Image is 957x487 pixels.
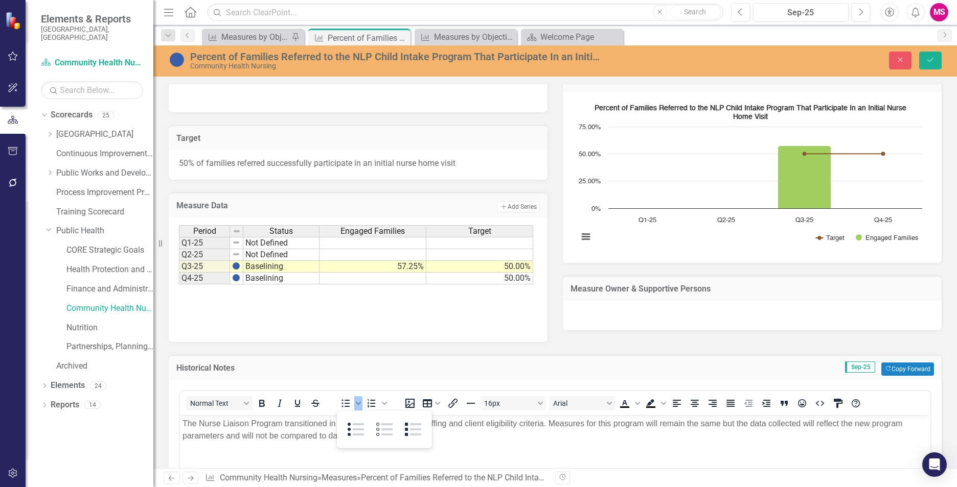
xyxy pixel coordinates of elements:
[41,13,143,25] span: Elements & Reports
[179,273,230,284] td: Q4-25
[51,380,85,392] a: Elements
[51,109,93,121] a: Scorecards
[253,396,270,410] button: Bold
[243,273,320,284] td: Baselining
[3,3,748,27] p: The Nurse Liaison Program transitioned in Q3 of 2025, impacting staffing and client eligibility c...
[56,206,153,218] a: Training Scorecard
[370,415,399,444] div: Circle
[205,472,548,484] div: » »
[401,396,419,410] button: Insert image
[591,206,601,212] text: 0%
[523,31,621,43] a: Welcome Page
[571,67,934,85] h3: Percent of Families Referred to the NLP Child Intake Program That Participate In an Initial Nurse...
[190,399,240,407] span: Normal Text
[426,273,533,284] td: 50.00%
[340,227,405,236] span: Engaged Families
[179,237,230,249] td: Q1-25
[642,396,668,410] div: Background color Black
[484,399,534,407] span: 16px
[668,396,686,410] button: Align left
[811,396,829,410] button: HTML Editor
[204,31,289,43] a: Measures by Objective
[816,234,845,241] button: Show Target
[337,396,362,410] div: Bullet list
[41,25,143,42] small: [GEOGRAPHIC_DATA], [GEOGRAPHIC_DATA]
[571,284,934,294] h3: Measure Owner & Supportive Persons
[579,230,593,244] button: View chart menu, Percent of Families Referred to the NLP Child Intake Program That Participate In...
[66,264,153,276] a: Health Protection and Response
[56,360,153,372] a: Archived
[169,52,185,68] img: Baselining
[179,261,230,273] td: Q3-25
[722,396,739,410] button: Justify
[51,399,79,411] a: Reports
[90,381,106,390] div: 24
[753,3,849,21] button: Sep-25
[243,249,320,261] td: Not Defined
[207,4,723,21] input: Search ClearPoint...
[56,187,153,199] a: Process Improvement Program
[232,262,240,270] img: BgCOk07PiH71IgAAAABJRU5ErkJggg==
[176,201,374,210] h3: Measure Data
[419,396,444,410] button: Table
[795,217,813,224] text: Q3-25
[243,237,320,249] td: Not Defined
[269,227,293,236] span: Status
[670,5,721,19] button: Search
[220,473,317,482] a: Community Health Nursing
[922,452,947,477] div: Open Intercom Messenger
[497,201,540,212] button: Add Series
[573,100,931,253] div: Percent of Families Referred to the NLP Child Intake Program That Participate In an Initial Nurse...
[186,396,253,410] button: Block Normal Text
[704,396,721,410] button: Align right
[757,7,845,19] div: Sep-25
[176,363,476,373] h3: Historical Notes
[66,303,153,314] a: Community Health Nursing
[845,361,875,373] span: Sep-25
[847,396,864,410] button: Help
[221,31,289,43] div: Measures by Objective
[399,415,427,444] div: Square
[444,396,462,410] button: Insert/edit link
[56,167,153,179] a: Public Works and Development
[874,217,892,224] text: Q4-25
[930,3,948,21] button: MS
[66,245,153,256] a: CORE Strategic Goals
[579,124,601,131] text: 75.00%
[232,238,240,247] img: 8DAGhfEEPCf229AAAAAElFTkSuQmCC
[98,111,114,119] div: 25
[179,249,230,261] td: Q2-25
[480,396,546,410] button: Font size 16px
[595,105,906,120] text: Percent of Families Referred to the NLP Child Intake Program That Participate In an Initial Nurse...
[232,274,240,282] img: BgCOk07PiH71IgAAAABJRU5ErkJggg==
[56,225,153,237] a: Public Health
[579,151,601,158] text: 50.00%
[193,227,216,236] span: Period
[540,31,621,43] div: Welcome Page
[881,362,934,376] button: Copy Forward
[778,145,831,208] path: Q3-25, 57.25. Engaged Families.
[66,341,153,353] a: Partnerships, Planning, and Community Health Promotions
[190,62,602,70] div: Community Health Nursing
[417,31,514,43] a: Measures by Objective
[717,217,735,224] text: Q2-25
[320,261,426,273] td: 57.25%
[56,148,153,160] a: Continuous Improvement Program
[684,8,706,16] span: Search
[328,32,408,44] div: Percent of Families Referred to the NLP Child Intake Program That Participate In an Initial Nurse...
[639,217,656,224] text: Q1-25
[881,152,885,156] path: Q4-25, 50. Target.
[793,396,811,410] button: Emojis
[776,396,793,410] button: Blockquote
[307,396,324,410] button: Strikethrough
[579,178,601,185] text: 25.00%
[41,57,143,69] a: Community Health Nursing
[322,473,357,482] a: Measures
[289,396,306,410] button: Underline
[468,227,491,236] span: Target
[66,322,153,334] a: Nutrition
[856,234,918,241] button: Show Engaged Families
[232,250,240,258] img: 8DAGhfEEPCf229AAAAAElFTkSuQmCC
[573,100,927,253] svg: Interactive chart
